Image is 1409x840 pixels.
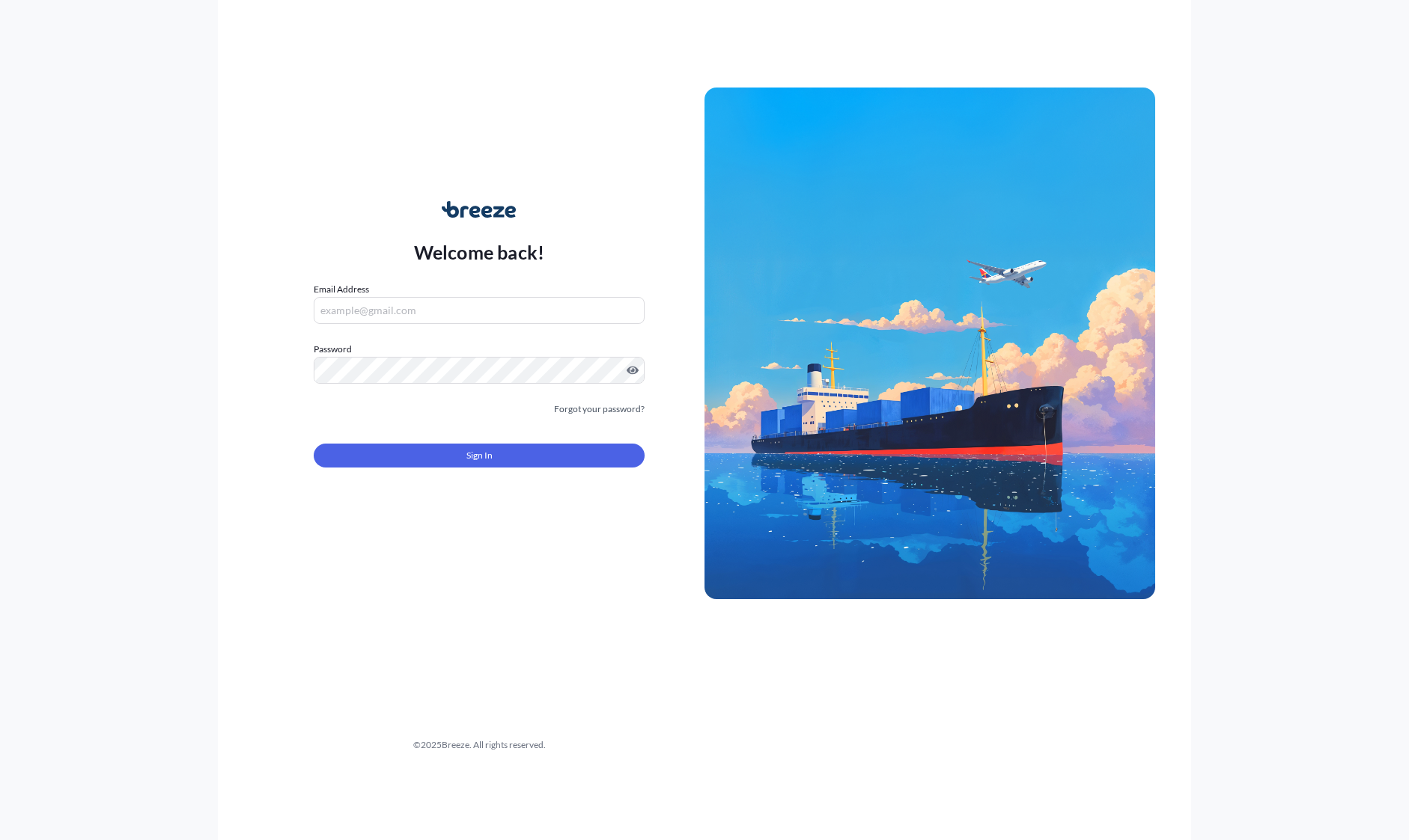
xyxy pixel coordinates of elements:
[554,402,645,417] a: Forgot your password?
[314,444,645,467] button: Sign In
[314,297,645,324] input: example@gmail.com
[704,88,1155,599] img: Ship illustration
[414,240,545,264] p: Welcome back!
[314,342,645,357] label: Password
[627,364,639,376] button: Show password
[314,282,369,297] label: Email Address
[466,448,493,463] span: Sign In
[254,738,704,752] div: © 2025 Breeze. All rights reserved.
